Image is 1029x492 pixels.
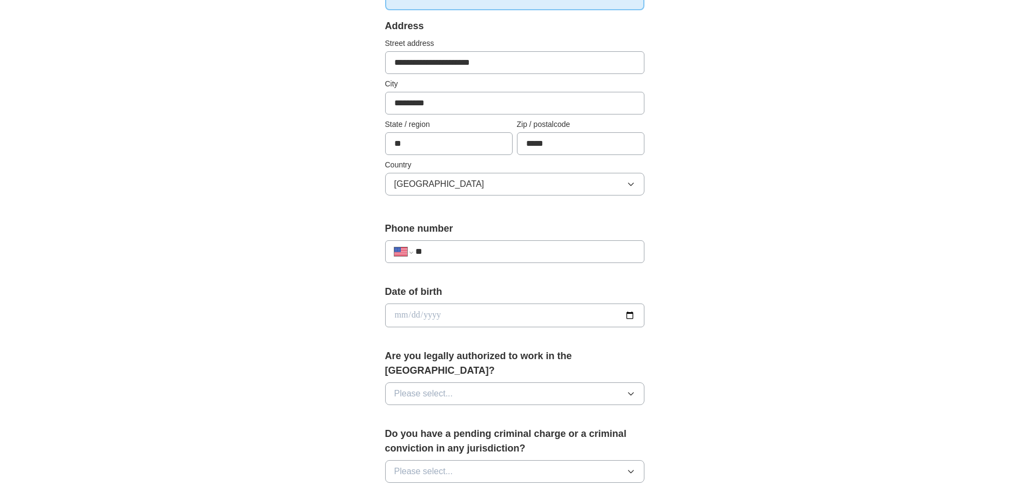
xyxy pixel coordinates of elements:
[385,38,644,49] label: Street address
[394,387,453,400] span: Please select...
[385,427,644,456] label: Do you have a pending criminal charge or a criminal conviction in any jurisdiction?
[385,221,644,236] label: Phone number
[385,460,644,483] button: Please select...
[394,178,485,191] span: [GEOGRAPHIC_DATA]
[385,159,644,171] label: Country
[385,349,644,378] label: Are you legally authorized to work in the [GEOGRAPHIC_DATA]?
[385,173,644,196] button: [GEOGRAPHIC_DATA]
[385,382,644,405] button: Please select...
[385,285,644,299] label: Date of birth
[517,119,644,130] label: Zip / postalcode
[385,119,513,130] label: State / region
[394,465,453,478] span: Please select...
[385,19,644,33] div: Address
[385,78,644,90] label: City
